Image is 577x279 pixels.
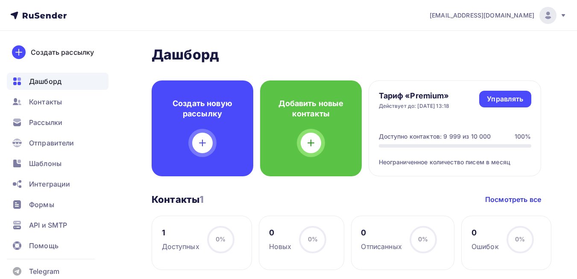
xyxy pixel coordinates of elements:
[269,228,292,238] div: 0
[361,228,401,238] div: 0
[472,228,499,238] div: 0
[29,199,54,210] span: Формы
[515,132,531,141] div: 100%
[29,138,74,148] span: Отправители
[152,193,204,205] h3: Контакты
[379,103,450,110] div: Действует до: [DATE] 13:18
[7,93,108,110] a: Контакты
[7,134,108,151] a: Отправители
[269,241,292,252] div: Новых
[487,94,523,104] div: Управлять
[29,266,59,276] span: Telegram
[29,117,62,128] span: Рассылки
[7,114,108,131] a: Рассылки
[162,241,199,252] div: Доступных
[7,73,108,90] a: Дашборд
[152,46,541,63] h2: Дашборд
[29,76,62,86] span: Дашборд
[216,235,226,243] span: 0%
[274,98,348,119] h4: Добавить новые контакты
[31,47,94,57] div: Создать рассылку
[29,97,62,107] span: Контакты
[379,91,450,101] h4: Тариф «Premium»
[485,194,541,205] a: Посмотреть все
[7,155,108,172] a: Шаблоны
[29,158,62,169] span: Шаблоны
[199,194,204,205] span: 1
[379,148,531,166] div: Неограниченное количество писем в месяц
[7,196,108,213] a: Формы
[379,132,491,141] div: Доступно контактов: 9 999 из 10 000
[430,7,567,24] a: [EMAIL_ADDRESS][DOMAIN_NAME]
[29,220,67,230] span: API и SMTP
[515,235,525,243] span: 0%
[165,98,240,119] h4: Создать новую рассылку
[162,228,199,238] div: 1
[308,235,318,243] span: 0%
[472,241,499,252] div: Ошибок
[430,11,534,20] span: [EMAIL_ADDRESS][DOMAIN_NAME]
[418,235,428,243] span: 0%
[29,179,70,189] span: Интеграции
[29,240,59,251] span: Помощь
[361,241,401,252] div: Отписанных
